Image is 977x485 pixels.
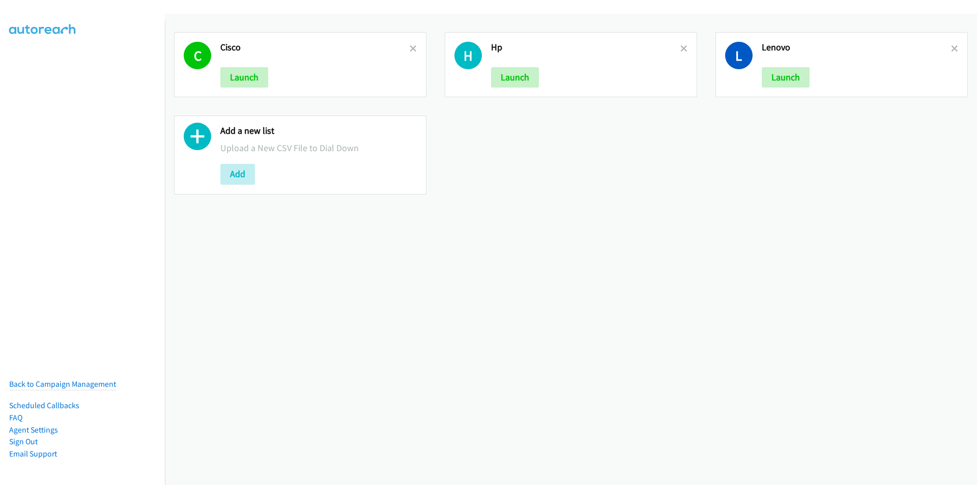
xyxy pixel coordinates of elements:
a: Email Support [9,449,57,459]
p: Upload a New CSV File to Dial Down [220,141,417,155]
a: Back to Campaign Management [9,379,116,389]
button: Launch [762,67,810,88]
a: FAQ [9,413,22,422]
h2: Cisco [220,42,410,53]
a: Sign Out [9,437,38,446]
button: Launch [220,67,268,88]
h1: H [454,42,482,69]
h1: L [725,42,753,69]
a: Agent Settings [9,425,58,435]
button: Add [220,164,255,184]
a: Scheduled Callbacks [9,401,79,410]
button: Launch [491,67,539,88]
h2: Add a new list [220,125,417,137]
h1: C [184,42,211,69]
h2: Hp [491,42,680,53]
h2: Lenovo [762,42,951,53]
